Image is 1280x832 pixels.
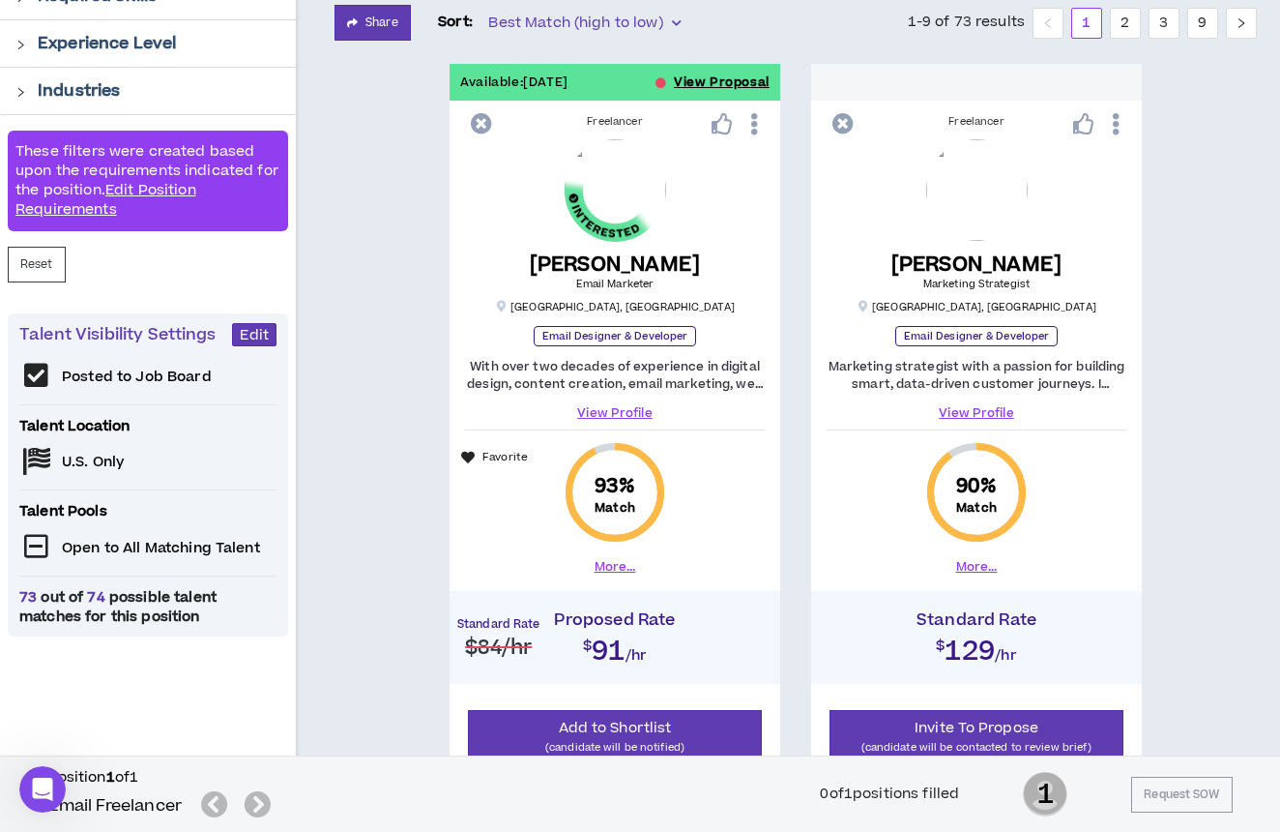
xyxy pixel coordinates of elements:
[1110,8,1141,39] li: 2
[625,645,648,666] span: /hr
[106,767,115,787] b: 1
[1023,770,1067,818] span: 1
[15,40,26,50] span: right
[842,738,1111,757] p: (candidate will be contacted to review brief)
[468,710,762,765] button: Add to Shortlist(candidate will be notified)
[19,588,276,627] span: out of possible talent matches for this position
[460,74,568,92] p: Available: [DATE]
[15,87,26,98] span: right
[821,610,1132,630] h4: Standard Rate
[827,404,1126,422] a: View Profile
[956,500,997,516] small: Match
[995,645,1017,666] span: /hr
[15,180,196,220] a: Edit Position Requirements
[829,710,1123,765] button: Invite To Propose(candidate will be contacted to review brief)
[674,64,770,101] button: View Proposal
[83,587,109,608] span: 74
[1188,9,1217,38] a: 9
[926,139,1028,241] img: UBWtG4itUI0f9yJY9T9YsE3RRDJcFhdCgwrEHn1p.png
[335,5,411,41] button: Share
[827,114,1126,130] div: Freelancer
[530,253,701,277] h5: [PERSON_NAME]
[1131,777,1232,813] button: Request SOW
[1226,8,1257,39] button: right
[857,300,1096,314] p: [GEOGRAPHIC_DATA] , [GEOGRAPHIC_DATA]
[1042,17,1054,29] span: left
[956,473,996,500] span: 90 %
[1149,9,1178,38] a: 3
[820,784,959,805] div: 0 of 1 positions filled
[8,131,288,231] div: These filters were created based upon the requirements indicated for the position.
[1111,9,1140,38] a: 2
[1236,17,1247,29] span: right
[1187,8,1218,39] li: 9
[480,738,749,757] p: (candidate will be notified)
[465,634,532,662] span: $84 /hr
[459,610,771,630] h4: Proposed Rate
[438,12,474,33] p: Sort:
[827,358,1126,393] p: Marketing strategist with a passion for building smart, data-driven customer journeys. I speciali...
[908,8,1025,39] li: 1-9 of 73 results
[923,277,1030,291] span: Marketing Strategist
[19,587,41,608] span: 73
[559,718,672,738] span: Add to Shortlist
[956,558,998,576] button: More...
[19,766,66,813] iframe: Intercom live chat
[48,768,279,787] h6: Position of 1
[457,618,539,632] h4: Standard Rate
[821,630,1132,665] h2: $129
[240,326,269,344] span: Edit
[595,558,636,576] button: More...
[488,9,680,38] span: Best Match (high to low)
[1033,8,1063,39] li: Previous Page
[576,277,654,291] span: Email Marketer
[38,79,120,103] p: Industries
[915,718,1038,738] span: Invite To Propose
[1149,8,1179,39] li: 3
[1071,8,1102,39] li: 1
[495,300,735,314] p: [GEOGRAPHIC_DATA] , [GEOGRAPHIC_DATA]
[465,114,765,130] div: Freelancer
[595,473,634,500] span: 93 %
[8,247,66,282] button: Reset
[534,326,697,346] p: Email Designer & Developer
[38,32,176,55] p: Experience Level
[459,630,771,665] h2: $91
[891,253,1062,277] h5: [PERSON_NAME]
[19,323,232,346] p: Talent Visibility Settings
[465,358,765,393] p: With over two decades of experience in digital design, content creation, email marketing, web des...
[595,500,635,516] small: Match
[1033,8,1063,39] button: left
[895,326,1059,346] p: Email Designer & Developer
[232,323,276,346] button: Edit
[62,368,212,387] p: Posted to Job Board
[48,794,183,817] h5: Email Freelancer
[482,450,528,466] p: Favorite
[565,139,666,241] img: tU22EKTqG84zOuuuUXJL0RMhiK0mbWDPiQasCRkv.png
[1072,9,1101,38] a: 1
[1226,8,1257,39] li: Next Page
[465,404,765,422] a: View Profile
